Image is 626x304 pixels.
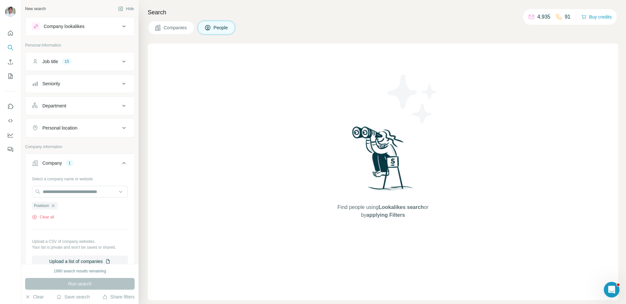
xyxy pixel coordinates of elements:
button: Department [25,98,134,114]
h4: Search [148,8,618,17]
button: Enrich CSV [5,56,16,68]
div: Job title [42,58,58,65]
div: 1990 search results remaining [54,268,106,274]
div: Company lookalikes [44,23,84,30]
span: Lookalikes search [379,204,424,210]
button: Company1 [25,155,134,173]
div: 15 [62,59,71,64]
img: Surfe Illustration - Stars [383,70,442,128]
div: Company [42,160,62,166]
span: Companies [164,24,187,31]
button: Personal location [25,120,134,136]
span: applying Filters [366,212,405,218]
button: Share filters [102,294,135,300]
button: Dashboard [5,129,16,141]
div: Seniority [42,80,60,87]
button: Upload a list of companies [32,256,128,267]
button: Clear [25,294,44,300]
p: Your list is private and won't be saved or shared. [32,244,128,250]
button: Company lookalikes [25,19,134,34]
span: Powtoon [34,203,49,209]
button: Seniority [25,76,134,91]
iframe: Intercom live chat [604,282,619,297]
img: Avatar [5,7,16,17]
p: Upload a CSV of company websites. [32,239,128,244]
span: People [214,24,229,31]
button: Use Surfe API [5,115,16,127]
p: 4,935 [537,13,550,21]
div: 1 [66,160,73,166]
button: Use Surfe on LinkedIn [5,101,16,112]
p: Company information [25,144,135,150]
img: Surfe Illustration - Woman searching with binoculars [349,125,417,197]
p: 91 [565,13,571,21]
div: Select a company name or website [32,173,128,182]
button: Quick start [5,27,16,39]
button: Hide [113,4,139,14]
button: Clear all [32,214,54,220]
button: Buy credits [581,12,612,21]
button: Feedback [5,144,16,155]
button: Job title15 [25,54,134,69]
div: New search [25,6,46,12]
span: Find people using or by [331,203,435,219]
button: Search [5,42,16,53]
div: Personal location [42,125,77,131]
button: Save search [56,294,90,300]
button: My lists [5,70,16,82]
div: Department [42,103,66,109]
p: Personal information [25,42,135,48]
